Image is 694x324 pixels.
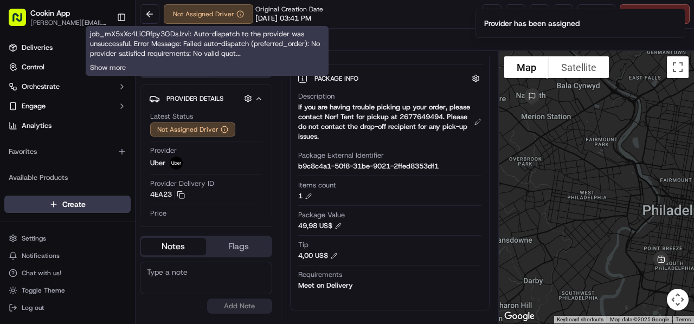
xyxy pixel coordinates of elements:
[4,143,131,160] div: Favorites
[22,121,52,131] span: Analytics
[102,157,174,167] span: API Documentation
[298,191,312,201] div: 1
[206,238,271,255] button: Flags
[667,289,689,310] button: Map camera controls
[298,151,384,160] span: Package External Identifier
[87,152,178,172] a: 💻API Documentation
[150,158,165,168] span: Uber
[150,146,177,155] span: Provider
[255,14,311,23] span: [DATE] 03:41 PM
[86,26,329,76] div: job_mX5xXc4LiCRfpy3GDsJzvi: Auto-dispatch to the provider was unsuccessful. Error Message: Failed...
[92,158,100,166] div: 💻
[11,10,33,32] img: Nash
[76,183,131,191] a: Powered byPylon
[502,309,537,323] a: Open this area in Google Maps (opens a new window)
[149,89,263,107] button: Provider Details
[22,303,44,312] span: Log out
[298,92,335,101] span: Description
[22,251,60,260] span: Notifications
[7,152,87,172] a: 📗Knowledge Base
[11,103,30,122] img: 1736555255976-a54dd68f-1ca7-489b-9aae-adbdc363a1c4
[4,59,131,76] button: Control
[11,158,20,166] div: 📗
[549,56,609,78] button: Show satellite imagery
[22,101,46,111] span: Engage
[22,269,61,277] span: Chat with us!
[22,62,44,72] span: Control
[150,179,214,189] span: Provider Delivery ID
[4,169,131,186] div: Available Products
[4,117,131,134] a: Analytics
[298,221,342,231] div: 49,98 US$
[4,196,131,213] button: Create
[4,231,131,246] button: Settings
[28,69,195,81] input: Got a question? Start typing here...
[30,8,70,18] button: Cookin App
[298,281,353,290] div: Meet on Delivery
[298,270,342,280] span: Requirements
[11,43,197,60] p: Welcome 👋
[150,112,193,121] span: Latest Status
[4,4,112,30] button: Cookin App[PERSON_NAME][EMAIL_ADDRESS][DOMAIN_NAME]
[298,240,309,250] span: Tip
[62,199,86,210] span: Create
[504,56,549,78] button: Show street map
[150,190,185,199] button: 4EA23
[502,309,537,323] img: Google
[170,157,183,170] img: uber-new-logo.jpeg
[255,5,323,14] span: Original Creation Date
[22,286,65,295] span: Toggle Theme
[298,180,336,190] span: Items count
[37,103,178,114] div: Start new chat
[141,238,206,255] button: Notes
[4,98,131,115] button: Engage
[150,122,235,137] button: Not Assigned Driver
[557,316,603,323] button: Keyboard shortcuts
[4,248,131,263] button: Notifications
[90,63,126,73] button: Show more
[4,39,131,56] a: Deliveries
[22,43,53,53] span: Deliveries
[166,94,223,103] span: Provider Details
[298,161,439,171] div: b9c8c4a1-50f8-31be-9021-2ffed8353df1
[164,4,253,24] button: Not Assigned Driver
[4,283,131,298] button: Toggle Theme
[22,82,60,92] span: Orchestrate
[184,106,197,119] button: Start new chat
[150,209,166,218] span: Price
[30,18,108,27] button: [PERSON_NAME][EMAIL_ADDRESS][DOMAIN_NAME]
[610,316,669,322] span: Map data ©2025 Google
[298,251,338,261] div: 4,00 US$
[108,183,131,191] span: Pylon
[291,58,489,310] div: 49,98 US$
[314,74,361,83] span: Package Info
[484,18,580,29] div: Provider has been assigned
[298,102,481,141] div: If you are having trouble picking up your order, please contact Norf Tent for pickup at 267764949...
[22,157,83,167] span: Knowledge Base
[37,114,137,122] div: We're available if you need us!
[298,210,345,220] span: Package Value
[676,316,691,322] a: Terms (opens in new tab)
[4,78,131,95] button: Orchestrate
[4,300,131,315] button: Log out
[667,56,689,78] button: Toggle fullscreen view
[4,265,131,281] button: Chat with us!
[22,234,46,243] span: Settings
